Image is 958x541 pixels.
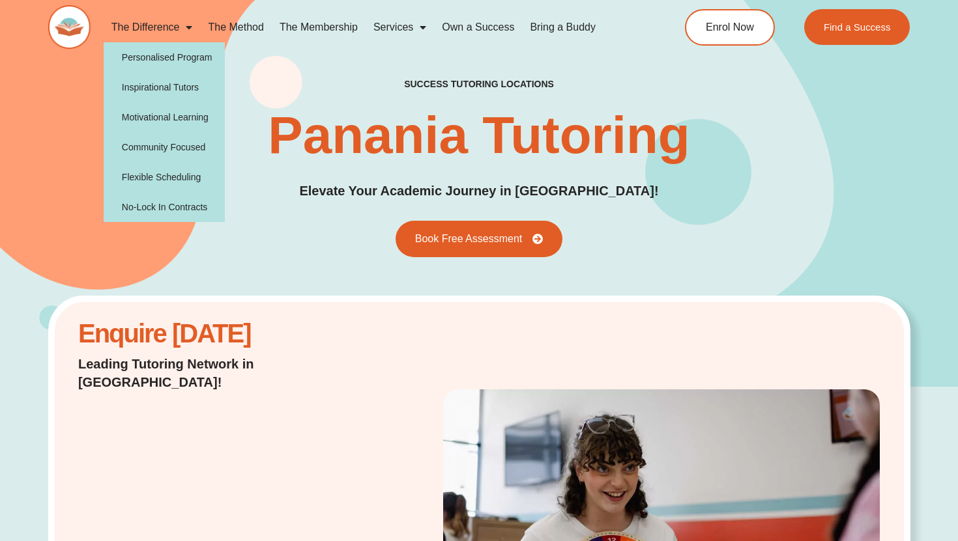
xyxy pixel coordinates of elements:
[104,72,225,102] a: Inspirational Tutors
[104,162,225,192] a: Flexible Scheduling
[734,394,958,541] iframe: Chat Widget
[366,12,434,42] a: Services
[268,109,689,161] h1: Panania Tutoring
[522,12,603,42] a: Bring a Buddy
[104,132,225,162] a: Community Focused
[104,12,636,42] nav: Menu
[200,12,271,42] a: The Method
[299,181,658,201] p: Elevate Your Academic Journey in [GEOGRAPHIC_DATA]!
[78,355,365,391] p: Leading Tutoring Network in [GEOGRAPHIC_DATA]!
[824,22,891,32] span: Find a Success
[272,12,366,42] a: The Membership
[804,9,910,45] a: Find a Success
[404,78,554,90] h2: success tutoring locations
[706,22,754,33] span: Enrol Now
[434,12,522,42] a: Own a Success
[396,221,563,257] a: Book Free Assessment
[104,42,225,72] a: Personalised Program
[104,192,225,222] a: No-Lock In Contracts
[78,326,365,342] h2: Enquire [DATE]
[415,234,523,244] span: Book Free Assessment
[685,9,775,46] a: Enrol Now
[104,42,225,222] ul: The Difference
[104,102,225,132] a: Motivational Learning
[104,12,201,42] a: The Difference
